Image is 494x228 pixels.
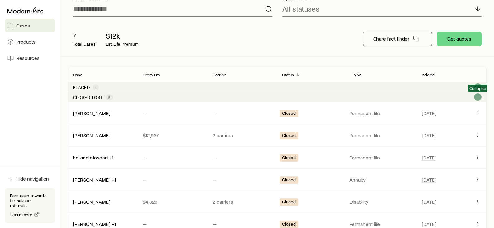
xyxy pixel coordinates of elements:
[282,133,296,139] span: Closed
[213,132,272,138] p: 2 carriers
[5,188,55,223] div: Earn cash rewards for advisor referrals.Learn more
[143,110,203,116] p: —
[282,221,296,228] span: Closed
[363,32,432,46] button: Share fact finder
[5,19,55,32] a: Cases
[73,85,90,90] p: Placed
[469,86,486,91] span: Collapse
[143,154,203,161] p: —
[282,4,319,13] p: All statuses
[16,22,30,29] span: Cases
[73,72,83,77] p: Case
[143,72,160,77] p: Premium
[422,177,436,183] span: [DATE]
[108,95,110,100] span: 6
[73,177,116,182] a: [PERSON_NAME] +1
[5,35,55,49] a: Products
[213,177,272,183] p: —
[73,132,110,138] a: [PERSON_NAME]
[16,176,49,182] span: Hide navigation
[73,32,96,40] p: 7
[422,132,436,138] span: [DATE]
[10,193,50,208] p: Earn cash rewards for advisor referrals.
[422,199,436,205] span: [DATE]
[73,110,110,116] a: [PERSON_NAME]
[73,199,110,205] div: [PERSON_NAME]
[95,85,96,90] span: 1
[422,72,435,77] p: Added
[73,95,103,100] p: Closed lost
[73,154,113,161] div: holland, stevenri +1
[282,72,294,77] p: Status
[422,110,436,116] span: [DATE]
[73,177,116,183] div: [PERSON_NAME] +1
[213,221,272,227] p: —
[437,32,482,46] button: Get quotes
[282,155,296,162] span: Closed
[106,32,139,40] p: $12k
[349,199,414,205] p: Disability
[73,221,116,227] div: [PERSON_NAME] +1
[373,36,409,42] p: Share fact finder
[422,221,436,227] span: [DATE]
[143,199,203,205] p: $4,326
[282,177,296,184] span: Closed
[16,39,36,45] span: Products
[213,72,226,77] p: Carrier
[5,172,55,186] button: Hide navigation
[349,110,414,116] p: Permanent life
[73,132,110,139] div: [PERSON_NAME]
[282,199,296,206] span: Closed
[10,212,33,217] span: Learn more
[422,154,436,161] span: [DATE]
[73,41,96,46] p: Total Cases
[352,72,362,77] p: Type
[5,51,55,65] a: Resources
[73,154,113,160] a: holland, stevenri +1
[73,199,110,205] a: [PERSON_NAME]
[73,221,116,227] a: [PERSON_NAME] +1
[349,221,414,227] p: Permanent life
[143,132,203,138] p: $12,937
[213,199,272,205] p: 2 carriers
[282,111,296,117] span: Closed
[16,55,40,61] span: Resources
[349,154,414,161] p: Permanent life
[106,41,139,46] p: Est. Life Premium
[143,177,203,183] p: —
[213,154,272,161] p: —
[349,132,414,138] p: Permanent life
[143,221,203,227] p: —
[349,177,414,183] p: Annuity
[213,110,272,116] p: —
